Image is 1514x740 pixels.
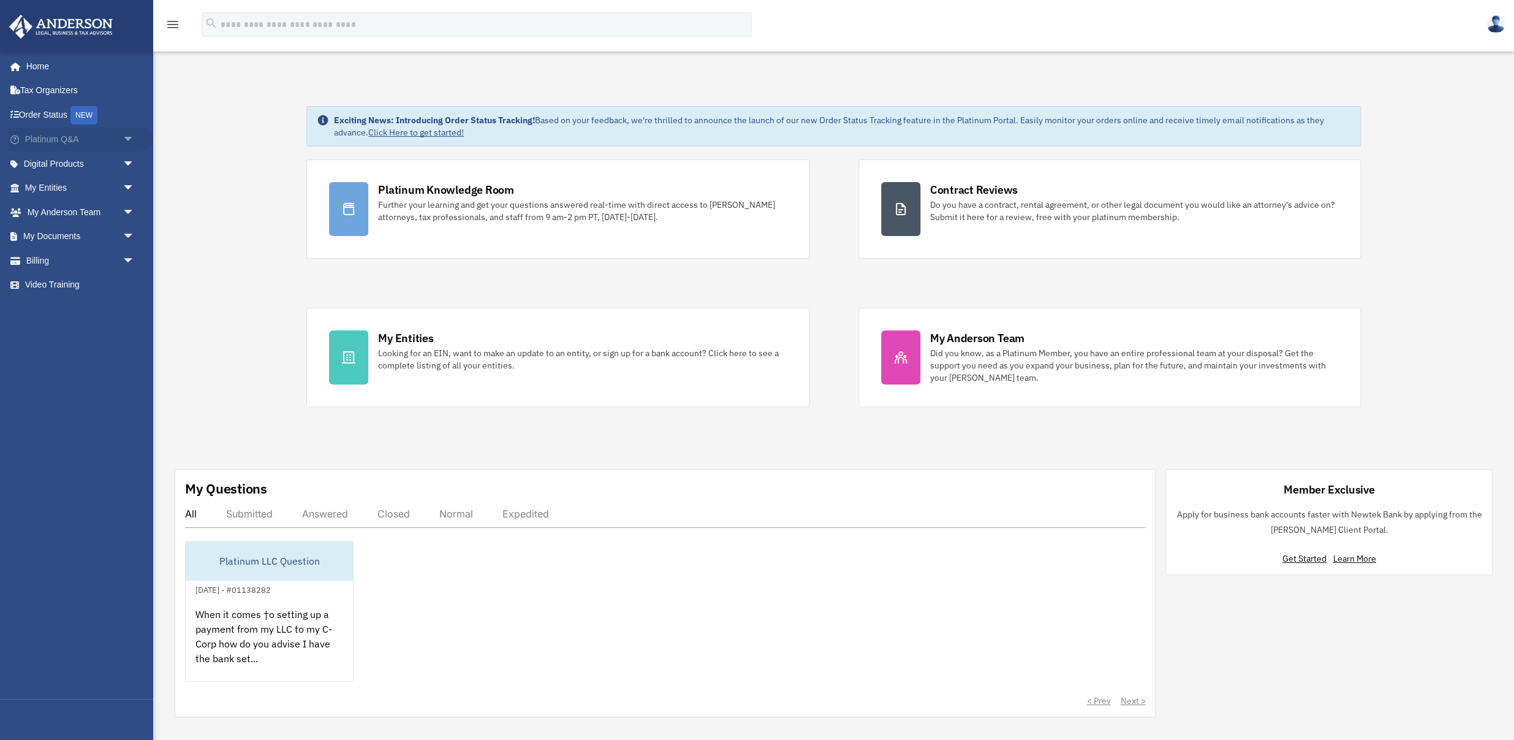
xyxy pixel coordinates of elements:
[439,508,473,520] div: Normal
[205,17,218,30] i: search
[9,128,153,152] a: Platinum Q&Aarrow_drop_down
[930,330,1024,346] div: My Anderson Team
[502,508,549,520] div: Expedited
[378,347,786,372] div: Looking for an EIN, want to make an update to an entity, or sign up for a bank account? Click her...
[9,224,153,249] a: My Documentsarrow_drop_down
[858,159,1361,259] a: Contract Reviews Do you have a contract, rental agreement, or other legal document you would like...
[9,273,153,297] a: Video Training
[1333,553,1376,564] a: Learn More
[9,176,153,200] a: My Entitiesarrow_drop_down
[858,308,1361,407] a: My Anderson Team Did you know, as a Platinum Member, you have an entire professional team at your...
[226,508,273,520] div: Submitted
[9,151,153,176] a: Digital Productsarrow_drop_down
[368,127,464,138] a: Click Here to get started!
[185,479,267,498] div: My Questions
[1282,553,1331,564] a: Get Started
[9,248,153,273] a: Billingarrow_drop_down
[165,21,180,32] a: menu
[70,106,97,124] div: NEW
[334,115,535,126] strong: Exciting News: Introducing Order Status Tracking!
[123,200,147,225] span: arrow_drop_down
[306,308,809,407] a: My Entities Looking for an EIN, want to make an update to an entity, or sign up for a bank accoun...
[6,15,116,39] img: Anderson Advisors Platinum Portal
[378,199,786,223] div: Further your learning and get your questions answered real-time with direct access to [PERSON_NAM...
[185,541,354,682] a: Platinum LLC Question[DATE] - #01138282When it comes †o setting up a payment from my LLC to my C-...
[9,200,153,224] a: My Anderson Teamarrow_drop_down
[930,182,1018,197] div: Contract Reviews
[930,199,1338,223] div: Do you have a contract, rental agreement, or other legal document you would like an attorney's ad...
[334,114,1350,139] div: Based on your feedback, we're thrilled to announce the launch of our new Order Status Tracking fe...
[930,347,1338,384] div: Did you know, as a Platinum Member, you have an entire professional team at your disposal? Get th...
[123,176,147,201] span: arrow_drop_down
[185,508,197,520] div: All
[378,330,433,346] div: My Entities
[123,151,147,177] span: arrow_drop_down
[302,508,348,520] div: Answered
[123,248,147,273] span: arrow_drop_down
[186,541,353,581] div: Platinum LLC Question
[9,54,147,78] a: Home
[123,128,147,153] span: arrow_drop_down
[186,582,281,595] div: [DATE] - #01138282
[1176,507,1482,537] p: Apply for business bank accounts faster with Newtek Bank by applying from the [PERSON_NAME] Clien...
[306,159,809,259] a: Platinum Knowledge Room Further your learning and get your questions answered real-time with dire...
[377,508,410,520] div: Closed
[1486,15,1505,33] img: User Pic
[9,78,153,103] a: Tax Organizers
[123,224,147,250] span: arrow_drop_down
[165,17,180,32] i: menu
[186,597,353,693] div: When it comes †o setting up a payment from my LLC to my C-Corp how do you advise I have the bank ...
[1284,482,1374,497] div: Member Exclusive
[9,102,153,128] a: Order StatusNEW
[378,182,514,197] div: Platinum Knowledge Room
